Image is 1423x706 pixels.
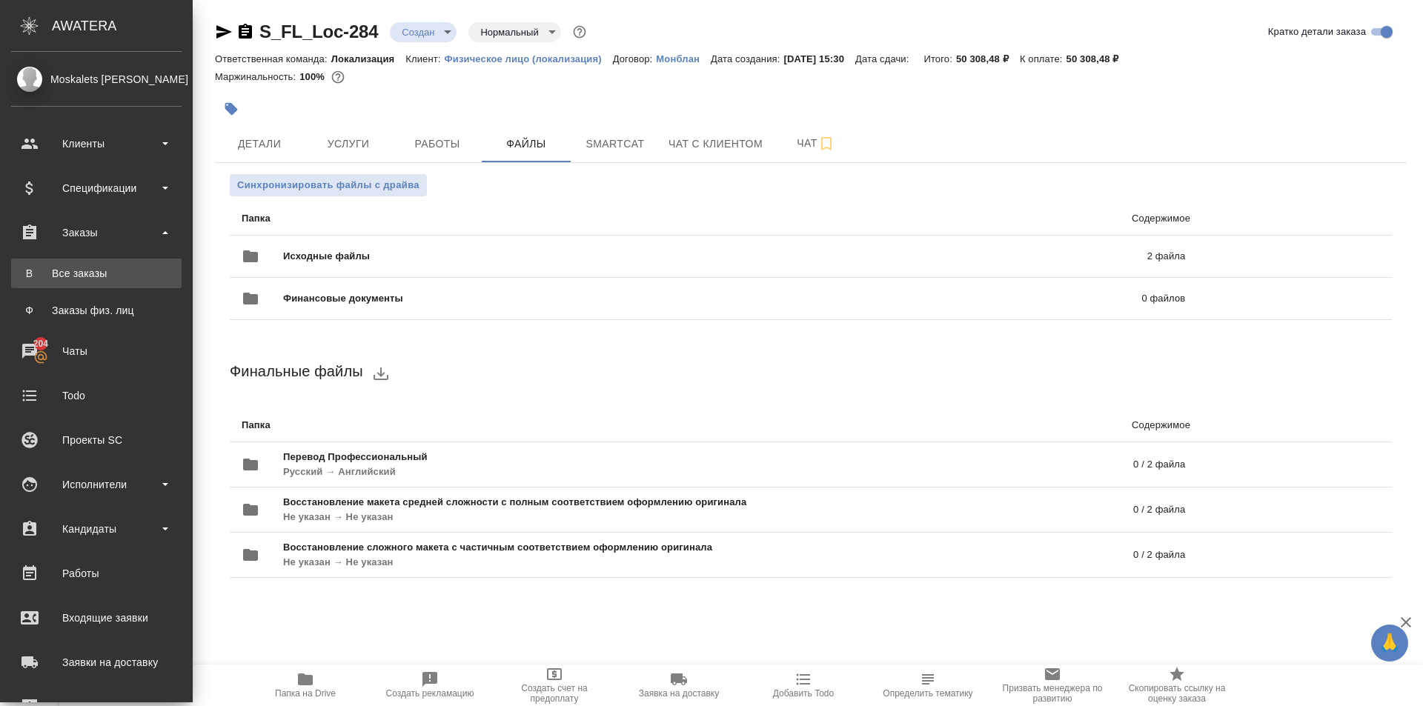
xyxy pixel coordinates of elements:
[233,537,268,573] button: folder
[1115,665,1239,706] button: Скопировать ссылку на оценку заказа
[701,211,1190,226] p: Содержимое
[501,683,608,704] span: Создать счет на предоплату
[1124,683,1230,704] span: Скопировать ссылку на оценку заказа
[656,53,711,64] p: Монблан
[331,53,406,64] p: Локализация
[283,464,780,479] p: Русский → Английский
[363,356,399,391] button: download
[1268,24,1366,39] span: Кратко детали заказа
[570,22,589,41] button: Доп статусы указывают на важность/срочность заказа
[883,688,972,699] span: Определить тематику
[669,135,763,153] span: Чат с клиентом
[259,21,378,41] a: S_FL_Loc-284
[283,291,772,306] span: Финансовые документы
[397,26,439,39] button: Создан
[656,52,711,64] a: Монблан
[242,211,701,226] p: Папка
[236,23,254,41] button: Скопировать ссылку
[639,688,719,699] span: Заявка на доставку
[19,266,174,281] div: Все заказы
[999,683,1106,704] span: Призвать менеджера по развитию
[242,418,701,433] p: Папка
[491,135,562,153] span: Файлы
[24,336,58,351] span: 204
[923,53,955,64] p: Итого:
[11,71,182,87] div: Moskalets [PERSON_NAME]
[4,555,189,592] a: Работы
[780,134,852,153] span: Чат
[4,377,189,414] a: Todo
[758,249,1185,264] p: 2 файла
[328,67,348,87] button: 0.00 RUB;
[215,71,299,82] p: Маржинальность:
[368,665,492,706] button: Создать рекламацию
[476,26,543,39] button: Нормальный
[1020,53,1067,64] p: К оплате:
[402,135,473,153] span: Работы
[237,178,419,193] span: Синхронизировать файлы с драйва
[940,502,1185,517] p: 0 / 2 файла
[283,495,940,510] span: Восстановление макета средней сложности с полным соответствием оформлению оригинала
[783,53,855,64] p: [DATE] 15:30
[11,473,182,496] div: Исполнители
[233,447,268,482] button: folder
[772,291,1185,306] p: 0 файлов
[617,665,741,706] button: Заявка на доставку
[4,644,189,681] a: Заявки на доставку
[283,510,940,524] p: Не указан → Не указан
[230,174,427,196] button: Синхронизировать файлы с драйва
[11,651,182,673] div: Заявки на доставку
[990,665,1115,706] button: Призвать менеджера по развитию
[445,52,613,64] a: Физическое лицо (локализация)
[4,333,189,370] a: 204Чаты
[275,688,336,699] span: Папка на Drive
[468,22,560,42] div: Создан
[855,53,912,64] p: Дата сдачи:
[817,135,835,153] svg: Подписаться
[11,384,182,407] div: Todo
[243,665,368,706] button: Папка на Drive
[773,688,834,699] span: Добавить Todo
[52,11,193,41] div: AWATERA
[313,135,384,153] span: Услуги
[233,492,268,527] button: folder
[283,540,923,555] span: Восстановление сложного макета с частичным соответствием оформлению оригинала
[215,23,233,41] button: Скопировать ссылку для ЯМессенджера
[299,71,328,82] p: 100%
[701,418,1190,433] p: Содержимое
[711,53,783,64] p: Дата создания:
[11,607,182,629] div: Входящие заявки
[233,281,268,316] button: folder
[741,665,866,706] button: Добавить Todo
[390,22,457,42] div: Создан
[492,665,617,706] button: Создать счет на предоплату
[11,259,182,288] a: ВВсе заказы
[11,133,182,155] div: Клиенты
[215,93,248,125] button: Добавить тэг
[11,296,182,325] a: ФЗаказы физ. лиц
[224,135,295,153] span: Детали
[4,599,189,636] a: Входящие заявки
[1371,625,1408,662] button: 🙏
[11,518,182,540] div: Кандидаты
[923,547,1185,562] p: 0 / 2 файла
[405,53,444,64] p: Клиент:
[1067,53,1130,64] p: 50 308,48 ₽
[11,222,182,244] div: Заказы
[780,457,1185,472] p: 0 / 2 файла
[283,450,780,464] span: Перевод Профессиональный
[283,249,758,264] span: Исходные файлы
[283,555,923,570] p: Не указан → Не указан
[19,303,174,318] div: Заказы физ. лиц
[11,562,182,585] div: Работы
[1377,627,1402,659] span: 🙏
[11,340,182,362] div: Чаты
[956,53,1020,64] p: 50 308,48 ₽
[11,177,182,199] div: Спецификации
[215,53,331,64] p: Ответственная команда:
[386,688,474,699] span: Создать рекламацию
[580,135,651,153] span: Smartcat
[613,53,657,64] p: Договор:
[4,422,189,459] a: Проекты SC
[233,239,268,274] button: folder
